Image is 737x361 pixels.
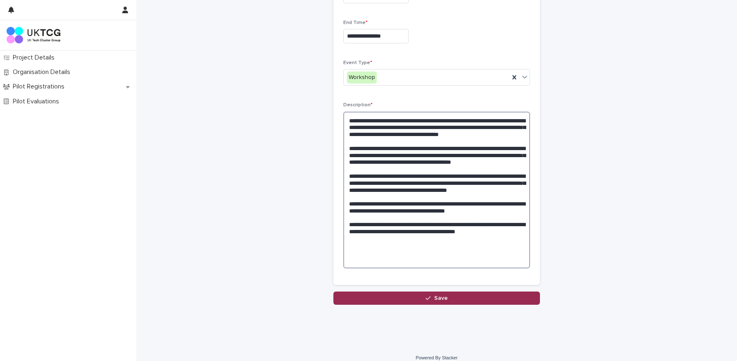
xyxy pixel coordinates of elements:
p: Organisation Details [10,68,77,76]
div: Workshop [347,72,377,84]
p: Pilot Evaluations [10,98,66,105]
span: Description [343,103,373,108]
span: Event Type [343,60,372,65]
span: End Time [343,20,368,25]
img: 2xblf3AaSCoQZMnIOkXG [7,27,60,43]
button: Save [333,292,540,305]
p: Project Details [10,54,61,62]
span: Save [434,295,448,301]
a: Powered By Stacker [416,355,457,360]
p: Pilot Registrations [10,83,71,91]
